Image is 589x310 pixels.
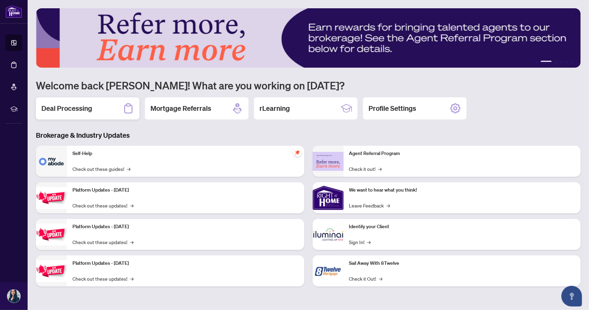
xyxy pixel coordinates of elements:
[379,275,383,282] span: →
[72,165,130,173] a: Check out these guides!→
[367,238,371,246] span: →
[259,104,290,113] h2: rLearning
[72,238,134,246] a: Check out these updates!→
[7,290,20,303] img: Profile Icon
[349,260,576,267] p: Sail Away With 8Twelve
[387,202,390,209] span: →
[369,104,416,113] h2: Profile Settings
[541,61,552,64] button: 2
[127,165,130,173] span: →
[150,104,211,113] h2: Mortgage Referrals
[313,152,344,171] img: Agent Referral Program
[349,202,390,209] a: Leave Feedback→
[72,260,299,267] p: Platform Updates - [DATE]
[36,79,581,92] h1: Welcome back [PERSON_NAME]! What are you working on [DATE]?
[349,165,382,173] a: Check it out!→
[535,61,538,64] button: 1
[554,61,557,64] button: 3
[571,61,574,64] button: 6
[349,150,576,157] p: Agent Referral Program
[72,202,134,209] a: Check out these updates!→
[130,202,134,209] span: →
[349,223,576,231] p: Identify your Client
[36,260,67,282] img: Platform Updates - June 23, 2025
[36,146,67,177] img: Self-Help
[41,104,92,113] h2: Deal Processing
[130,275,134,282] span: →
[313,255,344,287] img: Sail Away With 8Twelve
[349,238,371,246] a: Sign In!→
[36,8,581,68] img: Slide 1
[72,186,299,194] p: Platform Updates - [DATE]
[349,275,383,282] a: Check it Out!→
[6,5,22,18] img: logo
[349,186,576,194] p: We want to hear what you think!
[560,61,563,64] button: 4
[36,224,67,245] img: Platform Updates - July 8, 2025
[36,130,581,140] h3: Brokerage & Industry Updates
[313,219,344,250] img: Identify your Client
[130,238,134,246] span: →
[72,223,299,231] p: Platform Updates - [DATE]
[72,275,134,282] a: Check out these updates!→
[561,286,582,307] button: Open asap
[36,187,67,209] img: Platform Updates - July 21, 2025
[379,165,382,173] span: →
[293,148,302,157] span: pushpin
[72,150,299,157] p: Self-Help
[313,182,344,213] img: We want to hear what you think!
[566,61,568,64] button: 5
